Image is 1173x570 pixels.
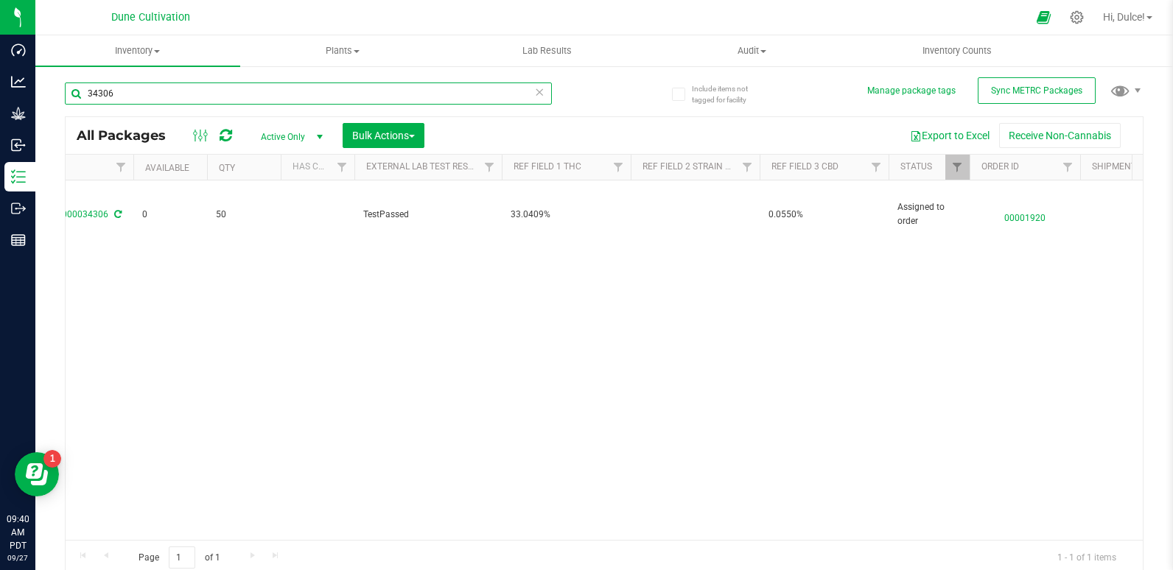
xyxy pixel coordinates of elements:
[11,169,26,184] inline-svg: Inventory
[112,209,122,219] span: Sync from Compliance System
[1092,161,1136,172] a: Shipment
[1027,3,1060,32] span: Open Ecommerce Menu
[11,201,26,216] inline-svg: Outbound
[692,83,766,105] span: Include items not tagged for facility
[900,161,932,172] a: Status
[219,163,235,173] a: Qty
[126,546,232,569] span: Page of 1
[11,106,26,121] inline-svg: Grow
[7,552,29,563] p: 09/27
[77,127,181,144] span: All Packages
[111,11,190,24] span: Dune Cultivation
[11,138,26,152] inline-svg: Inbound
[514,161,581,172] a: Ref Field 1 THC
[366,161,482,172] a: External Lab Test Result
[240,35,445,66] a: Plants
[11,233,26,247] inline-svg: Reports
[855,35,1060,66] a: Inventory Counts
[11,43,26,57] inline-svg: Dashboard
[7,513,29,552] p: 09:40 AM PDT
[651,44,854,57] span: Audit
[43,450,61,468] iframe: Resource center unread badge
[35,35,240,66] a: Inventory
[216,208,272,222] span: 50
[145,163,189,173] a: Available
[606,155,631,180] a: Filter
[169,546,195,569] input: 1
[1103,11,1145,23] span: Hi, Dulce!
[642,161,750,172] a: Ref Field 2 Strain Name
[1056,155,1080,180] a: Filter
[978,77,1096,104] button: Sync METRC Packages
[1046,546,1128,569] span: 1 - 1 of 1 items
[503,44,592,57] span: Lab Results
[363,208,493,222] span: TestPassed
[343,123,424,148] button: Bulk Actions
[650,35,855,66] a: Audit
[281,155,354,180] th: Has COA
[900,123,999,148] button: Export to Excel
[352,130,415,141] span: Bulk Actions
[991,85,1082,96] span: Sync METRC Packages
[735,155,760,180] a: Filter
[981,161,1019,172] a: Order Id
[477,155,502,180] a: Filter
[109,155,133,180] a: Filter
[15,452,59,496] iframe: Resource center
[903,44,1012,57] span: Inventory Counts
[867,85,956,97] button: Manage package tags
[768,208,880,222] span: 0.0550%
[945,155,970,180] a: Filter
[897,200,961,228] span: Assigned to order
[241,44,444,57] span: Plants
[330,155,354,180] a: Filter
[35,44,240,57] span: Inventory
[445,35,650,66] a: Lab Results
[142,208,198,222] span: 0
[511,208,622,222] span: 33.0409%
[999,123,1121,148] button: Receive Non-Cannabis
[11,74,26,89] inline-svg: Analytics
[535,82,545,102] span: Clear
[864,155,889,180] a: Filter
[1068,10,1086,24] div: Manage settings
[65,82,552,105] input: Search Package ID, Item Name, SKU, Lot or Part Number...
[771,161,838,172] a: Ref Field 3 CBD
[978,204,1071,225] span: 00001920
